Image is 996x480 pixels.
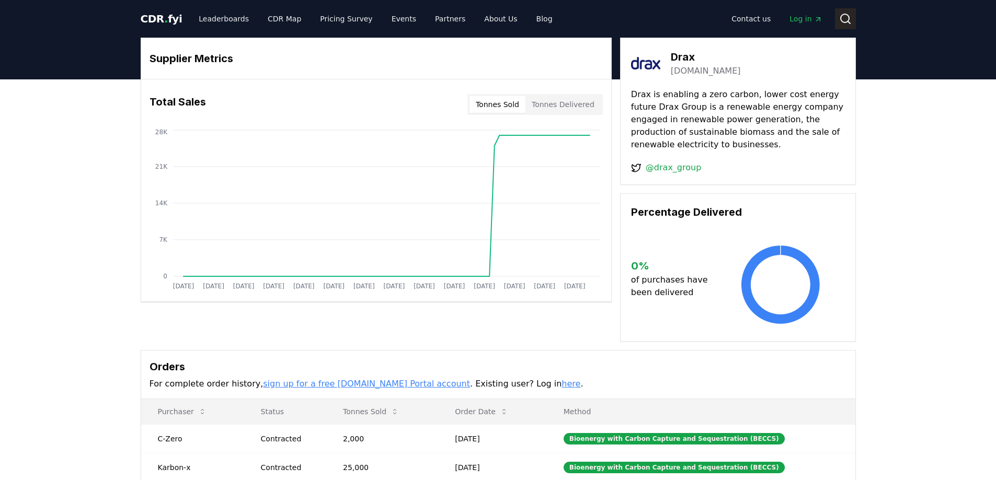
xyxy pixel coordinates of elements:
[312,9,381,28] a: Pricing Survey
[528,9,561,28] a: Blog
[259,9,310,28] a: CDR Map
[190,9,560,28] nav: Main
[203,283,224,290] tspan: [DATE]
[150,94,206,115] h3: Total Sales
[564,462,785,473] div: Bioenergy with Carbon Capture and Sequestration (BECCS)
[190,9,257,28] a: Leaderboards
[671,65,741,77] a: [DOMAIN_NAME]
[476,9,525,28] a: About Us
[155,200,167,207] tspan: 14K
[474,283,495,290] tspan: [DATE]
[383,9,425,28] a: Events
[141,13,182,25] span: CDR fyi
[443,283,465,290] tspan: [DATE]
[150,51,603,66] h3: Supplier Metrics
[631,49,660,78] img: Drax-logo
[233,283,254,290] tspan: [DATE]
[155,128,167,136] tspan: 28K
[646,161,701,174] a: @drax_group
[631,88,845,151] p: Drax is enabling a zero carbon, lower cost energy future Drax Group is a renewable energy company...
[253,406,318,417] p: Status
[723,9,779,28] a: Contact us
[150,401,215,422] button: Purchaser
[555,406,847,417] p: Method
[564,283,585,290] tspan: [DATE]
[414,283,435,290] tspan: [DATE]
[261,434,318,444] div: Contracted
[438,424,547,453] td: [DATE]
[503,283,525,290] tspan: [DATE]
[447,401,517,422] button: Order Date
[353,283,375,290] tspan: [DATE]
[261,462,318,473] div: Contracted
[631,204,845,220] h3: Percentage Delivered
[150,359,847,374] h3: Orders
[163,273,167,280] tspan: 0
[141,11,182,26] a: CDR.fyi
[150,378,847,390] p: For complete order history, . Existing user? Log in .
[723,9,830,28] nav: Main
[155,163,167,170] tspan: 21K
[173,283,194,290] tspan: [DATE]
[525,96,601,113] button: Tonnes Delivered
[164,13,168,25] span: .
[323,283,345,290] tspan: [DATE]
[534,283,555,290] tspan: [DATE]
[781,9,830,28] a: Log in
[631,258,716,274] h3: 0 %
[564,433,785,444] div: Bioenergy with Carbon Capture and Sequestration (BECCS)
[427,9,474,28] a: Partners
[263,283,284,290] tspan: [DATE]
[383,283,405,290] tspan: [DATE]
[631,274,716,299] p: of purchases have been delivered
[671,49,741,65] h3: Drax
[263,379,470,389] a: sign up for a free [DOMAIN_NAME] Portal account
[293,283,314,290] tspan: [DATE]
[326,424,438,453] td: 2,000
[141,424,244,453] td: C-Zero
[159,236,168,243] tspan: 7K
[562,379,580,389] a: here
[470,96,525,113] button: Tonnes Sold
[335,401,407,422] button: Tonnes Sold
[789,14,822,24] span: Log in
